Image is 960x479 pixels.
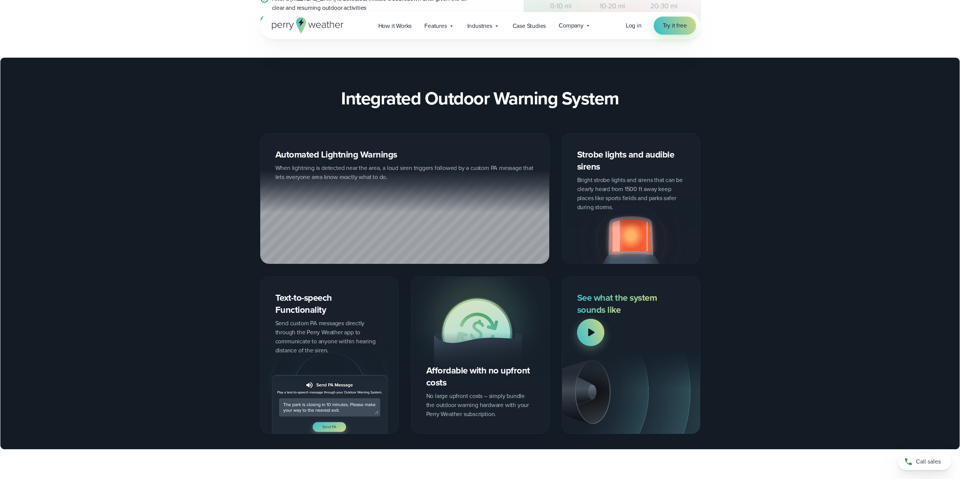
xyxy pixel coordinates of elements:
[506,18,553,34] a: Case Studies
[562,198,700,264] img: lightning alert
[559,21,584,30] span: Company
[467,21,492,31] span: Industries
[341,88,619,109] h2: Integrated Outdoor Warning System
[916,457,941,466] span: Call sales
[562,351,700,434] img: outdoor warning system
[654,17,696,35] a: Try it free
[898,453,951,470] a: Call sales
[424,21,447,31] span: Features
[378,21,412,31] span: How it Works
[663,21,687,30] span: Try it free
[626,21,642,30] a: Log in
[372,18,418,34] a: How it Works
[513,21,546,31] span: Case Studies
